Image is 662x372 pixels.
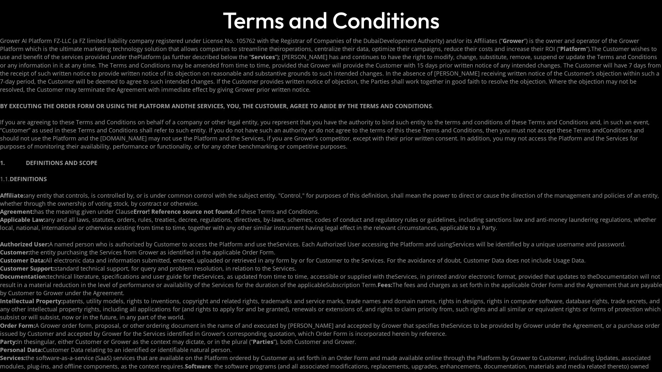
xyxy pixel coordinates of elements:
[133,208,234,215] strong: Error! Reference source not found.
[253,338,273,346] strong: Parties
[185,362,211,370] strong: Software
[503,37,524,45] strong: Grower
[560,45,586,53] strong: Platform
[378,281,392,289] strong: Fees:
[251,53,275,61] strong: Services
